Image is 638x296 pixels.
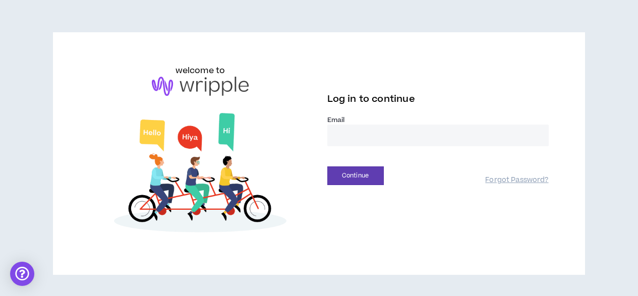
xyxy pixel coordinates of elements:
a: Forgot Password? [485,175,548,185]
img: logo-brand.png [152,77,249,96]
h6: welcome to [176,65,225,77]
img: Welcome to Wripple [89,106,311,243]
span: Log in to continue [327,93,415,105]
label: Email [327,115,549,125]
button: Continue [327,166,384,185]
div: Open Intercom Messenger [10,262,34,286]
